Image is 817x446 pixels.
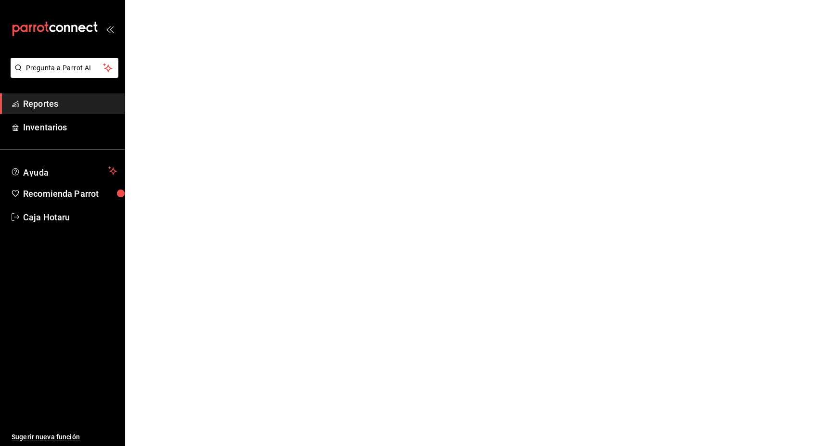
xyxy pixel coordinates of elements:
[23,187,117,200] span: Recomienda Parrot
[11,58,118,78] button: Pregunta a Parrot AI
[23,165,104,177] span: Ayuda
[26,63,103,73] span: Pregunta a Parrot AI
[106,25,114,33] button: open_drawer_menu
[23,211,117,224] span: Caja Hotaru
[23,121,117,134] span: Inventarios
[12,432,117,442] span: Sugerir nueva función
[7,70,118,80] a: Pregunta a Parrot AI
[23,97,117,110] span: Reportes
